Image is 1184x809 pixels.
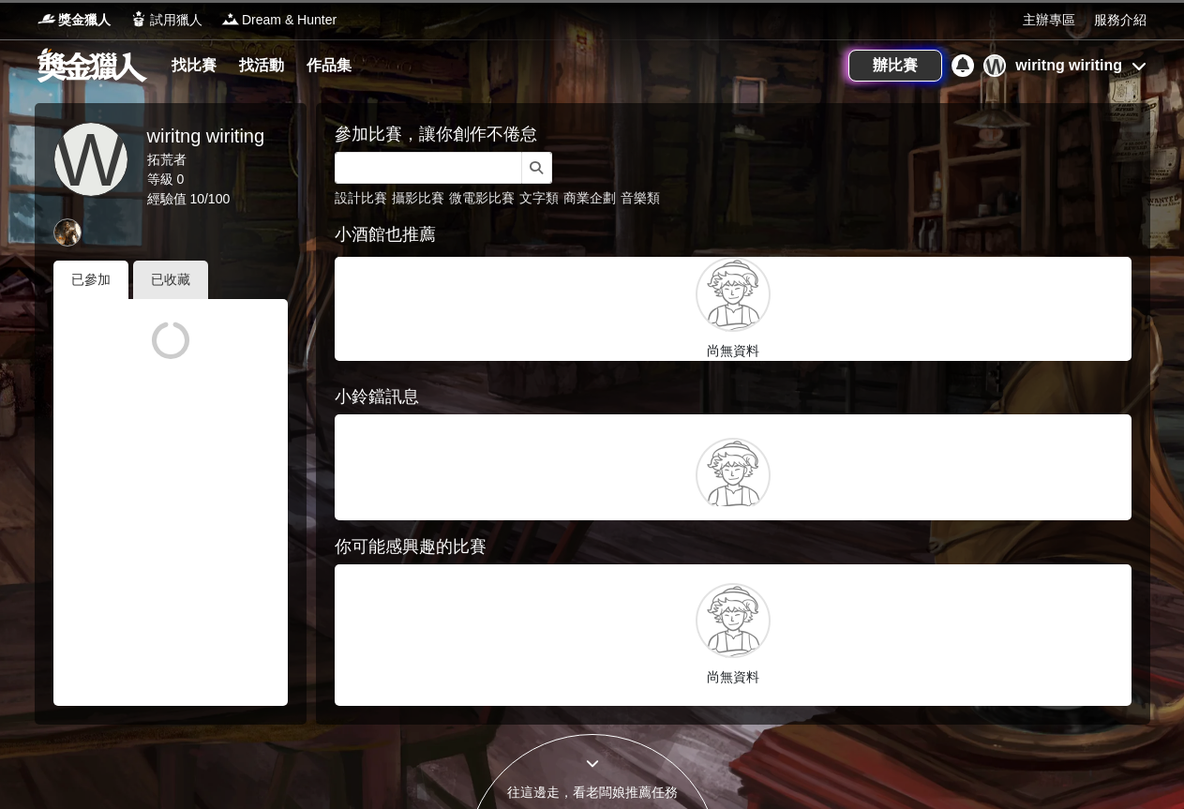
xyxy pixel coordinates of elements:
a: 作品集 [299,52,359,79]
a: LogoDream & Hunter [221,10,337,30]
img: Logo [37,9,56,28]
a: 主辦專區 [1023,10,1075,30]
div: 小酒館也推薦 [335,222,1132,247]
div: 已收藏 [133,261,208,299]
a: 辦比賽 [848,50,942,82]
span: 獎金獵人 [58,10,111,30]
a: 找活動 [232,52,292,79]
img: Logo [129,9,148,28]
div: wiritng wiriting [1015,54,1122,77]
a: W [53,122,128,197]
p: 尚無資料 [344,667,1122,687]
a: Logo獎金獵人 [37,10,111,30]
a: 服務介紹 [1094,10,1147,30]
span: 等級 [147,172,173,187]
div: wiritng wiriting [147,122,265,150]
a: 商業企劃 [563,190,616,205]
span: 試用獵人 [150,10,202,30]
a: 攝影比賽 [392,190,444,205]
a: 設計比賽 [335,190,387,205]
a: Logo試用獵人 [129,10,202,30]
span: 0 [176,172,184,187]
div: 你可能感興趣的比賽 [335,534,1132,560]
img: Logo [221,9,240,28]
div: W [983,54,1006,77]
div: 拓荒者 [147,150,265,170]
a: 音樂類 [621,190,660,205]
a: 文字類 [519,190,559,205]
a: 微電影比賽 [449,190,515,205]
a: 找比賽 [164,52,224,79]
div: 已參加 [53,261,128,299]
span: Dream & Hunter [242,10,337,30]
p: 尚無資料 [335,341,1132,361]
div: 參加比賽，讓你創作不倦怠 [335,122,1132,147]
span: 10 / 100 [189,191,230,206]
div: 往這邊走，看老闆娘推薦任務 [467,783,718,802]
div: 小鈴鐺訊息 [335,384,1132,410]
span: 經驗值 [147,191,187,206]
